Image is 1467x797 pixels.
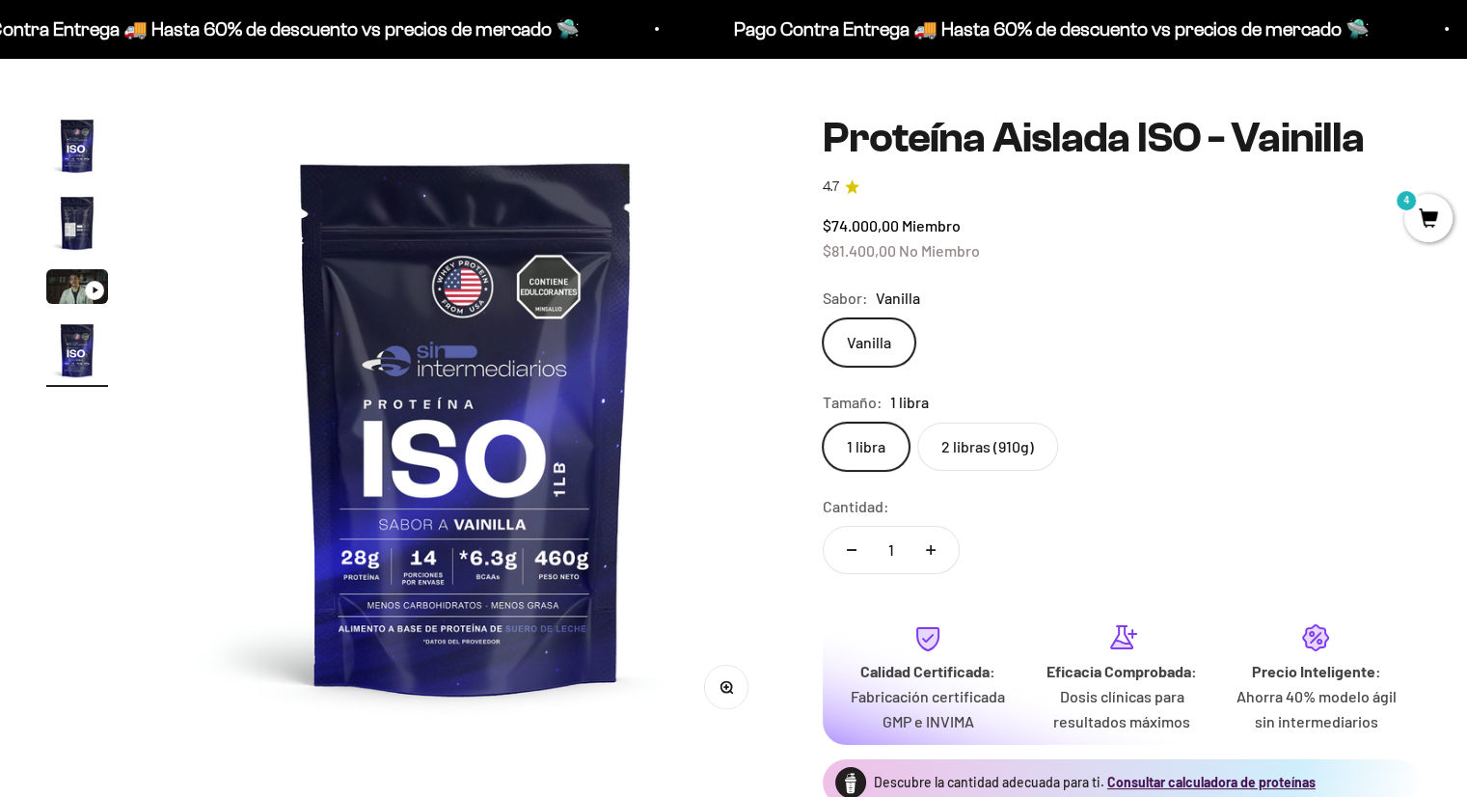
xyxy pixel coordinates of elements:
label: Cantidad: [823,494,889,519]
a: 4.74.7 de 5.0 estrellas [823,177,1421,198]
span: $74.000,00 [823,216,899,234]
img: Proteína Aislada ISO - Vainilla [46,319,108,381]
span: No Miembro [899,241,980,260]
img: Proteína Aislada ISO - Vainilla [46,115,108,177]
button: Ir al artículo 2 [46,192,108,260]
span: Descubre la cantidad adecuada para ti. [874,774,1104,790]
img: Proteína Aislada ISO - Vainilla [155,115,777,737]
button: Consultar calculadora de proteínas [1107,773,1316,792]
legend: Sabor: [823,286,868,311]
p: Pago Contra Entrega 🚚 Hasta 60% de descuento vs precios de mercado 🛸 [711,14,1346,44]
strong: Eficacia Comprobada: [1046,662,1197,680]
button: Ir al artículo 4 [46,319,108,387]
button: Aumentar cantidad [903,527,959,573]
a: 4 [1404,209,1453,231]
button: Reducir cantidad [824,527,880,573]
p: Ahorra 40% modelo ágil sin intermediarios [1235,684,1398,733]
span: Vanilla [876,286,920,311]
img: Proteína Aislada ISO - Vainilla [46,192,108,254]
strong: Precio Inteligente: [1251,662,1380,680]
span: Miembro [902,216,961,234]
mark: 4 [1395,189,1418,212]
h1: Proteína Aislada ISO - Vainilla [823,115,1421,161]
legend: Tamaño: [823,390,883,415]
span: 4.7 [823,177,839,198]
span: $81.400,00 [823,241,896,260]
button: Ir al artículo 1 [46,115,108,182]
button: Ir al artículo 3 [46,269,108,310]
p: Fabricación certificada GMP e INVIMA [846,684,1009,733]
p: Dosis clínicas para resultados máximos [1041,684,1204,733]
span: 1 libra [890,390,929,415]
strong: Calidad Certificada: [860,662,995,680]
